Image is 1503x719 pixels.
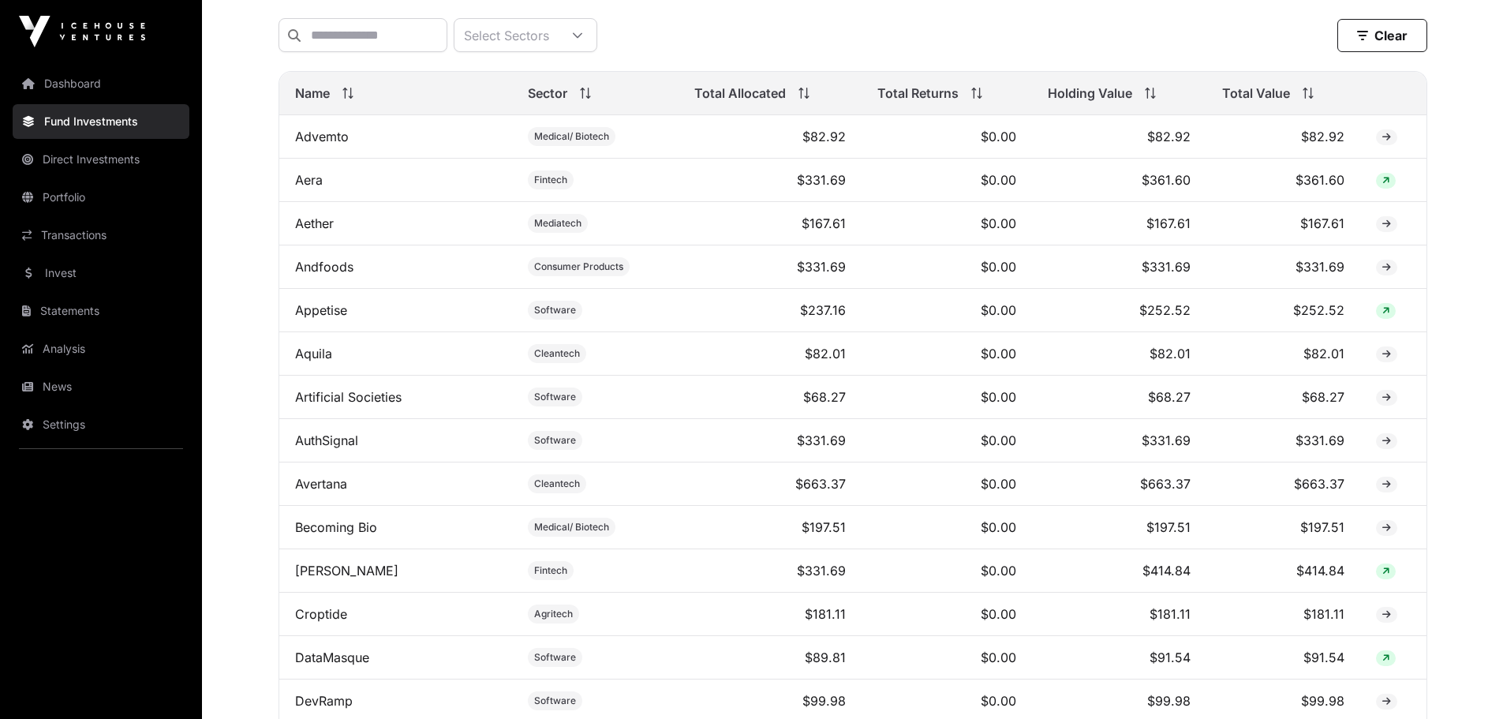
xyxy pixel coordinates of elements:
[1032,549,1206,593] td: $414.84
[679,289,862,332] td: $237.16
[13,66,189,101] a: Dashboard
[1206,549,1360,593] td: $414.84
[295,519,377,535] a: Becoming Bio
[1032,202,1206,245] td: $167.61
[1032,245,1206,289] td: $331.69
[13,104,189,139] a: Fund Investments
[1048,84,1132,103] span: Holding Value
[862,332,1032,376] td: $0.00
[1206,506,1360,549] td: $197.51
[862,506,1032,549] td: $0.00
[13,331,189,366] a: Analysis
[534,174,567,186] span: Fintech
[534,260,623,273] span: Consumer Products
[1032,506,1206,549] td: $197.51
[694,84,786,103] span: Total Allocated
[862,593,1032,636] td: $0.00
[1206,202,1360,245] td: $167.61
[1032,159,1206,202] td: $361.60
[679,549,862,593] td: $331.69
[13,218,189,253] a: Transactions
[295,433,358,448] a: AuthSignal
[534,608,573,620] span: Agritech
[877,84,959,103] span: Total Returns
[1337,19,1427,52] button: Clear
[534,695,576,707] span: Software
[862,419,1032,462] td: $0.00
[454,19,559,51] div: Select Sectors
[295,84,330,103] span: Name
[295,302,347,318] a: Appetise
[295,259,353,275] a: Andfoods
[534,651,576,664] span: Software
[862,159,1032,202] td: $0.00
[1032,332,1206,376] td: $82.01
[1206,115,1360,159] td: $82.92
[13,407,189,442] a: Settings
[1206,419,1360,462] td: $331.69
[679,159,862,202] td: $331.69
[19,16,145,47] img: Icehouse Ventures Logo
[1206,636,1360,680] td: $91.54
[1032,289,1206,332] td: $252.52
[534,434,576,447] span: Software
[295,172,323,188] a: Aera
[295,389,402,405] a: Artificial Societies
[13,180,189,215] a: Portfolio
[13,369,189,404] a: News
[1032,376,1206,419] td: $68.27
[862,245,1032,289] td: $0.00
[862,549,1032,593] td: $0.00
[1032,419,1206,462] td: $331.69
[1424,643,1503,719] iframe: Chat Widget
[679,636,862,680] td: $89.81
[13,256,189,290] a: Invest
[295,346,332,361] a: Aquila
[295,129,349,144] a: Advemto
[534,391,576,403] span: Software
[295,563,398,579] a: [PERSON_NAME]
[295,476,347,492] a: Avertana
[862,115,1032,159] td: $0.00
[534,564,567,577] span: Fintech
[295,606,347,622] a: Croptide
[862,289,1032,332] td: $0.00
[1206,245,1360,289] td: $331.69
[1206,462,1360,506] td: $663.37
[295,693,353,709] a: DevRamp
[534,217,581,230] span: Mediatech
[1206,376,1360,419] td: $68.27
[13,142,189,177] a: Direct Investments
[528,84,567,103] span: Sector
[1032,462,1206,506] td: $663.37
[13,294,189,328] a: Statements
[862,202,1032,245] td: $0.00
[534,347,580,360] span: Cleantech
[679,462,862,506] td: $663.37
[679,245,862,289] td: $331.69
[534,521,609,534] span: Medical/ Biotech
[679,115,862,159] td: $82.92
[1032,636,1206,680] td: $91.54
[679,419,862,462] td: $331.69
[679,332,862,376] td: $82.01
[295,650,369,665] a: DataMasque
[1206,332,1360,376] td: $82.01
[862,636,1032,680] td: $0.00
[1222,84,1290,103] span: Total Value
[534,304,576,316] span: Software
[862,462,1032,506] td: $0.00
[679,593,862,636] td: $181.11
[295,215,334,231] a: Aether
[534,130,609,143] span: Medical/ Biotech
[1032,593,1206,636] td: $181.11
[679,376,862,419] td: $68.27
[1206,593,1360,636] td: $181.11
[679,202,862,245] td: $167.61
[1032,115,1206,159] td: $82.92
[862,376,1032,419] td: $0.00
[679,506,862,549] td: $197.51
[534,477,580,490] span: Cleantech
[1206,159,1360,202] td: $361.60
